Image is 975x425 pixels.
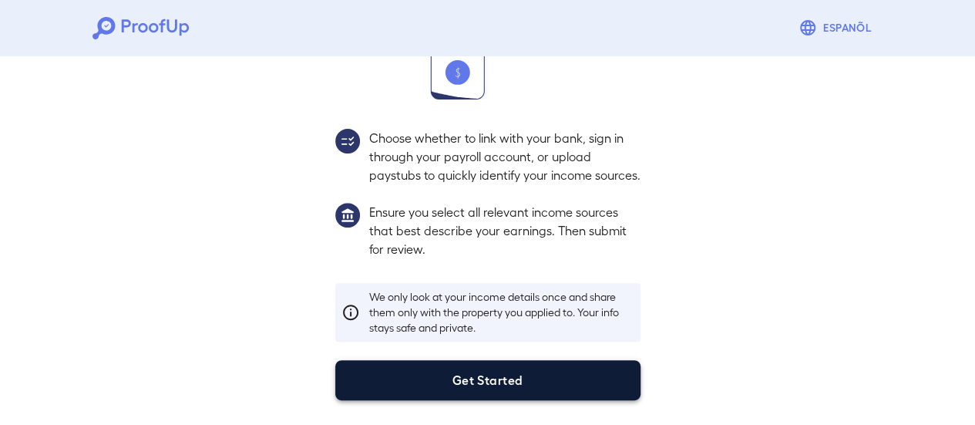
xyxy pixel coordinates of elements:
[369,289,634,336] p: We only look at your income details once and share them only with the property you applied to. Yo...
[335,203,360,228] img: group1.svg
[335,360,640,400] button: Get Started
[369,129,640,184] p: Choose whether to link with your bank, sign in through your payroll account, or upload paystubs t...
[335,129,360,153] img: group2.svg
[792,12,883,43] button: Espanõl
[369,203,640,258] p: Ensure you select all relevant income sources that best describe your earnings. Then submit for r...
